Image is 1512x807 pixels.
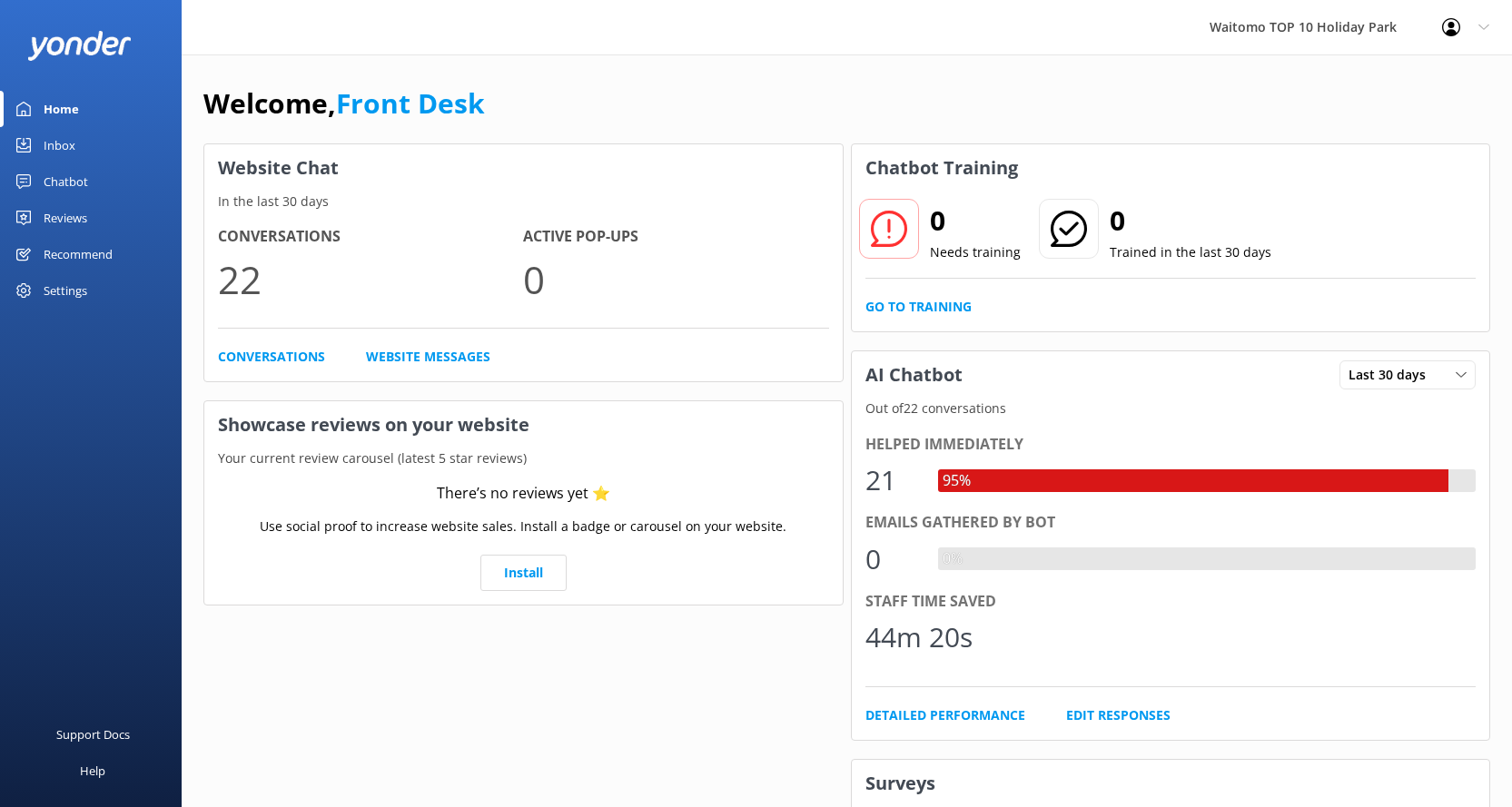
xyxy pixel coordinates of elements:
a: Install [480,555,567,591]
h2: 0 [930,199,1021,242]
div: Support Docs [56,716,130,753]
div: There’s no reviews yet ⭐ [437,482,610,506]
div: Home [44,91,79,127]
p: Trained in the last 30 days [1110,242,1271,262]
a: Website Messages [366,347,490,367]
div: Help [80,753,105,789]
a: Go to Training [865,297,972,317]
h1: Welcome, [203,82,485,125]
span: Last 30 days [1349,365,1437,385]
div: Emails gathered by bot [865,511,1477,535]
div: Inbox [44,127,75,163]
div: 0 [865,537,920,581]
div: 44m 20s [865,615,973,659]
h2: 0 [1110,199,1271,242]
p: Your current review carousel (latest 5 star reviews) [204,448,843,468]
div: 0% [938,547,967,571]
a: Conversations [218,347,325,367]
p: In the last 30 days [204,192,843,212]
a: Detailed Performance [865,705,1025,725]
h3: Showcase reviews on your website [204,401,843,448]
div: 21 [865,458,920,502]
p: Needs training [930,242,1021,262]
p: 0 [523,249,828,310]
h4: Active Pop-ups [523,225,828,249]
div: 95% [938,469,975,493]
div: Reviews [44,200,87,236]
div: Helped immediately [865,433,1477,457]
div: Settings [44,272,87,309]
p: Out of 22 conversations [852,399,1490,418]
h3: Chatbot Training [852,144,1032,192]
p: Use social proof to increase website sales. Install a badge or carousel on your website. [260,517,786,536]
h3: Website Chat [204,144,843,192]
a: Front Desk [336,84,485,122]
img: yonder-white-logo.png [27,31,132,61]
div: Staff time saved [865,590,1477,614]
h4: Conversations [218,225,523,249]
h3: AI Chatbot [852,351,976,399]
div: Chatbot [44,163,88,200]
p: 22 [218,249,523,310]
h3: Surveys [852,760,1490,807]
div: Recommend [44,236,113,272]
a: Edit Responses [1066,705,1171,725]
